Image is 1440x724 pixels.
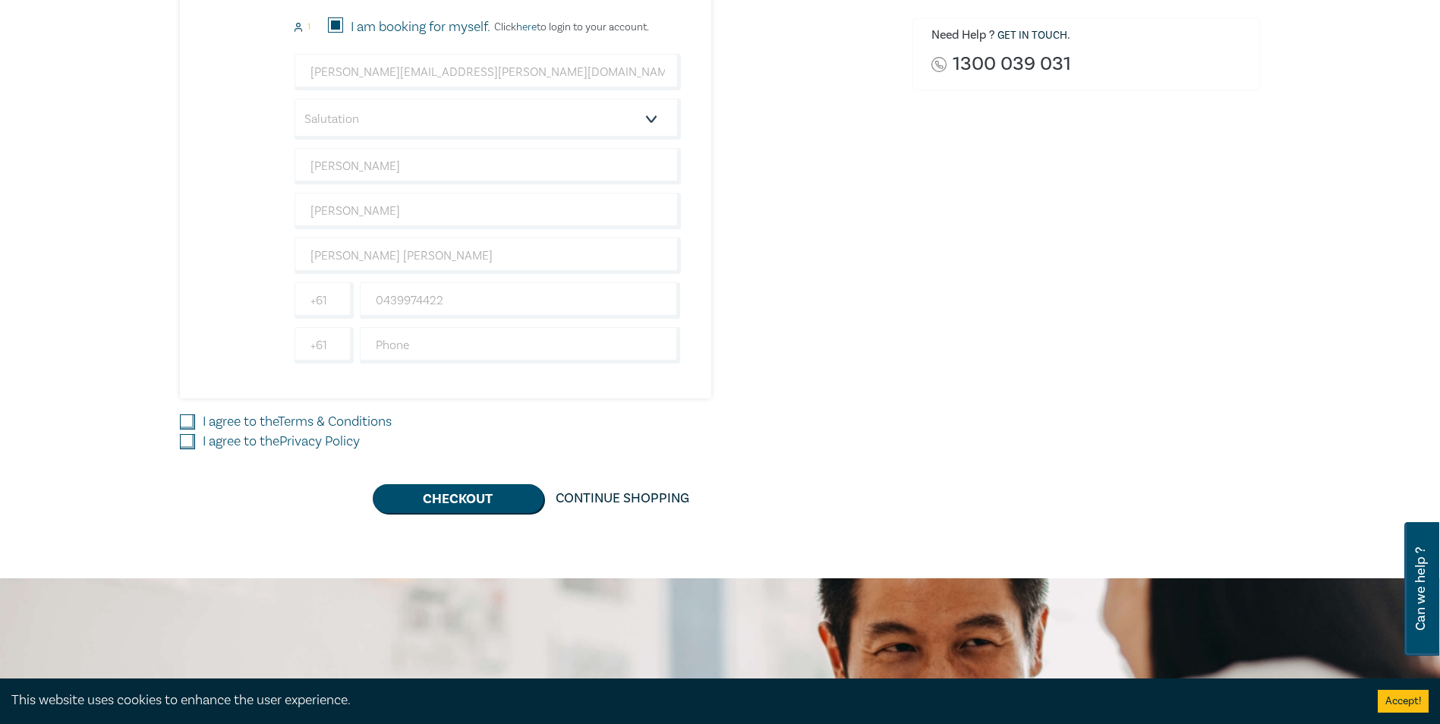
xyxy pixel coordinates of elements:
input: +61 [295,282,354,319]
input: Phone [360,327,681,364]
div: This website uses cookies to enhance the user experience. [11,691,1355,710]
input: First Name* [295,148,681,184]
input: +61 [295,327,354,364]
a: Terms & Conditions [278,413,392,430]
button: Checkout [373,484,544,513]
button: Accept cookies [1378,690,1429,713]
label: I agree to the [203,432,360,452]
input: Mobile* [360,282,681,319]
input: Company [295,238,681,274]
a: Get in touch [997,29,1067,42]
a: here [516,20,537,34]
a: Privacy Policy [279,433,360,450]
label: I am booking for myself. [351,17,490,37]
label: I agree to the [203,412,392,432]
h6: Need Help ? . [931,28,1249,43]
p: Click to login to your account. [490,21,649,33]
input: Attendee Email* [295,54,681,90]
a: 1300 039 031 [953,54,1071,74]
span: Can we help ? [1413,531,1428,647]
input: Last Name* [295,193,681,229]
a: Continue Shopping [544,484,701,513]
small: 1 [307,22,310,33]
